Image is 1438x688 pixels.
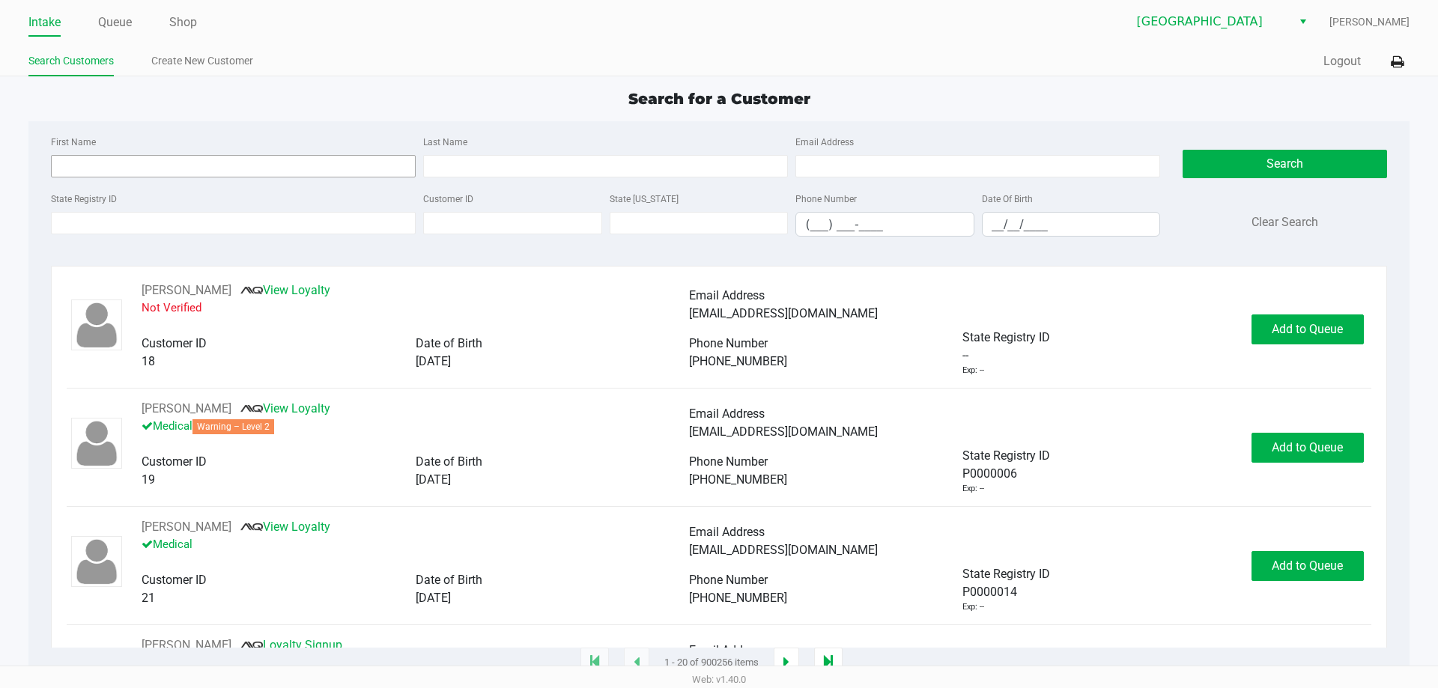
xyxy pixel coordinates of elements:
[1252,551,1364,581] button: Add to Queue
[1183,150,1386,178] button: Search
[416,354,451,368] span: [DATE]
[142,281,231,299] button: See customer info
[416,336,482,350] span: Date of Birth
[962,601,984,614] div: Exp: --
[689,306,878,320] span: [EMAIL_ADDRESS][DOMAIN_NAME]
[142,418,689,435] p: Medical
[1329,14,1410,30] span: [PERSON_NAME]
[796,213,974,236] input: Format: (999) 999-9999
[689,424,878,439] span: [EMAIL_ADDRESS][DOMAIN_NAME]
[983,213,1160,236] input: Format: MM/DD/YYYY
[982,212,1161,237] kendo-maskedtextbox: Format: MM/DD/YYYY
[1252,314,1364,344] button: Add to Queue
[795,136,854,149] label: Email Address
[98,12,132,33] a: Queue
[689,591,787,605] span: [PHONE_NUMBER]
[142,518,231,536] button: See customer info
[416,472,451,487] span: [DATE]
[962,330,1050,344] span: State Registry ID
[142,299,689,317] p: Not Verified
[28,12,61,33] a: Intake
[1272,322,1343,336] span: Add to Queue
[580,648,609,678] app-submit-button: Move to first page
[962,567,1050,581] span: State Registry ID
[192,419,274,434] span: Warning – Level 2
[142,573,207,587] span: Customer ID
[142,354,155,368] span: 18
[795,192,857,206] label: Phone Number
[142,472,155,487] span: 19
[1292,8,1314,35] button: Select
[28,52,114,70] a: Search Customers
[142,454,207,469] span: Customer ID
[240,520,330,534] a: View Loyalty
[51,136,96,149] label: First Name
[664,655,759,670] span: 1 - 20 of 900256 items
[689,543,878,557] span: [EMAIL_ADDRESS][DOMAIN_NAME]
[142,400,231,418] button: See customer info
[142,336,207,350] span: Customer ID
[1272,558,1343,573] span: Add to Queue
[416,573,482,587] span: Date of Birth
[423,192,473,206] label: Customer ID
[240,283,330,297] a: View Loyalty
[689,336,768,350] span: Phone Number
[795,212,974,237] kendo-maskedtextbox: Format: (999) 999-9999
[240,638,342,652] a: Loyalty Signup
[1323,52,1361,70] button: Logout
[416,454,482,469] span: Date of Birth
[689,643,765,657] span: Email Address
[689,454,768,469] span: Phone Number
[962,465,1017,483] span: P0000006
[962,583,1017,601] span: P0000014
[1252,433,1364,463] button: Add to Queue
[962,483,984,496] div: Exp: --
[689,288,765,302] span: Email Address
[240,401,330,415] a: View Loyalty
[689,472,787,487] span: [PHONE_NUMBER]
[814,648,843,678] app-submit-button: Move to last page
[774,648,799,678] app-submit-button: Next
[1272,440,1343,454] span: Add to Queue
[142,536,689,553] p: Medical
[962,347,968,365] span: --
[1252,213,1318,231] button: Clear Search
[169,12,197,33] a: Shop
[1137,13,1283,31] span: [GEOGRAPHIC_DATA]
[151,52,253,70] a: Create New Customer
[692,674,746,685] span: Web: v1.40.0
[423,136,467,149] label: Last Name
[689,573,768,587] span: Phone Number
[142,636,231,654] button: See customer info
[51,192,117,206] label: State Registry ID
[982,192,1033,206] label: Date Of Birth
[610,192,679,206] label: State [US_STATE]
[142,591,155,605] span: 21
[962,448,1050,463] span: State Registry ID
[689,525,765,539] span: Email Address
[689,354,787,368] span: [PHONE_NUMBER]
[962,365,984,377] div: Exp: --
[628,90,810,108] span: Search for a Customer
[624,648,649,678] app-submit-button: Previous
[689,407,765,421] span: Email Address
[416,591,451,605] span: [DATE]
